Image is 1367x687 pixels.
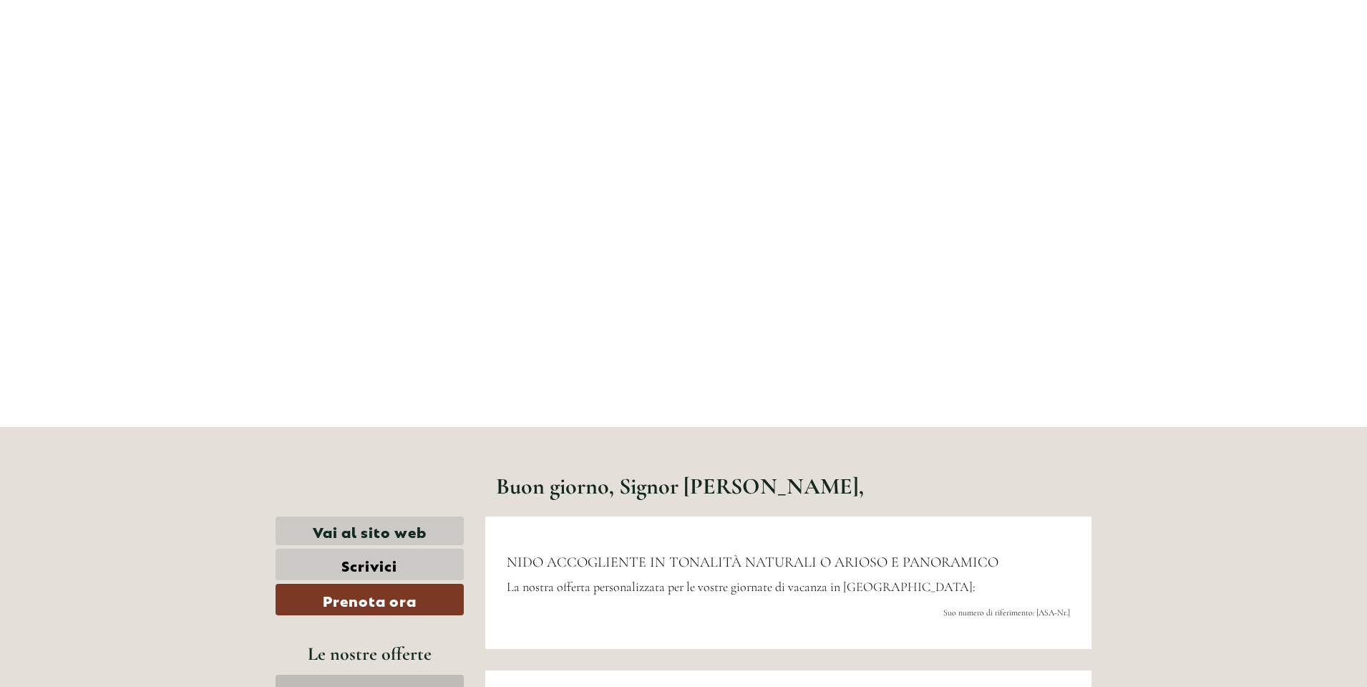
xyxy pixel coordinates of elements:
[480,371,564,403] button: Invia
[11,39,198,82] div: Buon giorno, come possiamo aiutarla?
[276,584,464,615] a: Prenota ora
[507,554,998,571] span: NIDO ACCOGLIENTE IN TONALITÀ NATURALI O ARIOSO E PANORAMICO
[21,69,191,80] small: 17:25
[943,607,1070,618] span: Suo numero di riferimento: [ASA-Nr.]
[496,474,864,499] h1: Buon giorno, Signor [PERSON_NAME],
[276,517,464,546] a: Vai al sito web
[276,640,464,667] div: Le nostre offerte
[21,42,191,53] div: [GEOGRAPHIC_DATA]
[276,549,464,580] a: Scrivici
[256,11,308,35] div: [DATE]
[507,579,976,595] span: La nostra offerta personalizzata per le vostre giornate di vacanza in [GEOGRAPHIC_DATA]:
